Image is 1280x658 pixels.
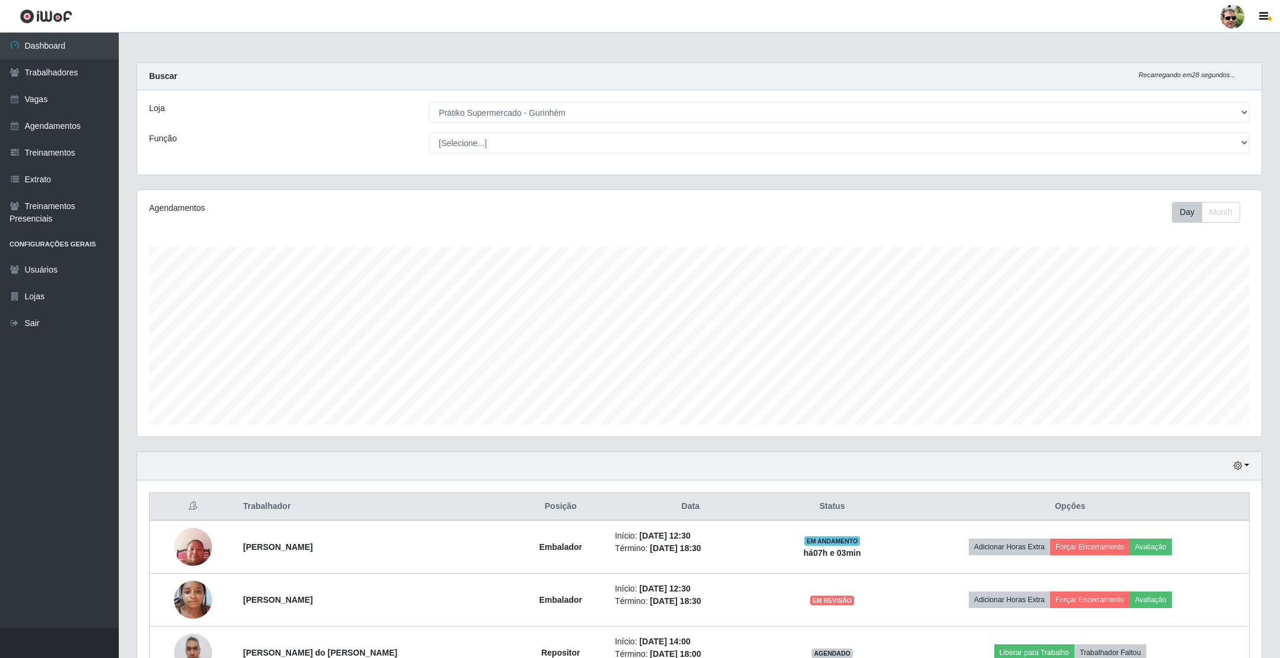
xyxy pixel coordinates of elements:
[615,583,766,595] li: Início:
[174,574,212,625] img: 1756057364785.jpeg
[804,536,861,546] span: EM ANDAMENTO
[243,542,312,552] strong: [PERSON_NAME]
[810,596,854,605] span: EM REVISÃO
[1050,591,1130,608] button: Forçar Encerramento
[149,202,598,214] div: Agendamentos
[969,591,1050,608] button: Adicionar Horas Extra
[608,493,773,521] th: Data
[541,648,580,657] strong: Repositor
[773,493,891,521] th: Status
[243,648,397,657] strong: [PERSON_NAME] do [PERSON_NAME]
[539,595,582,605] strong: Embalador
[811,648,853,658] span: AGENDADO
[1202,202,1240,223] button: Month
[804,548,861,558] strong: há 07 h e 03 min
[639,584,690,593] time: [DATE] 12:30
[639,637,690,646] time: [DATE] 14:00
[650,543,701,553] time: [DATE] 18:30
[615,542,766,555] li: Término:
[1172,202,1240,223] div: First group
[1130,591,1172,608] button: Avaliação
[243,595,312,605] strong: [PERSON_NAME]
[615,595,766,608] li: Término:
[1172,202,1202,223] button: Day
[236,493,513,521] th: Trabalhador
[639,531,690,540] time: [DATE] 12:30
[1139,71,1235,78] i: Recarregando em 28 segundos...
[149,102,165,115] label: Loja
[149,132,177,145] label: Função
[891,493,1249,521] th: Opções
[174,521,212,572] img: 1749820414398.jpeg
[20,9,72,24] img: CoreUI Logo
[615,530,766,542] li: Início:
[1172,202,1250,223] div: Toolbar with button groups
[1130,539,1172,555] button: Avaliação
[514,493,608,521] th: Posição
[1050,539,1130,555] button: Forçar Encerramento
[149,71,177,81] strong: Buscar
[615,635,766,648] li: Início:
[969,539,1050,555] button: Adicionar Horas Extra
[650,596,701,606] time: [DATE] 18:30
[539,542,582,552] strong: Embalador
